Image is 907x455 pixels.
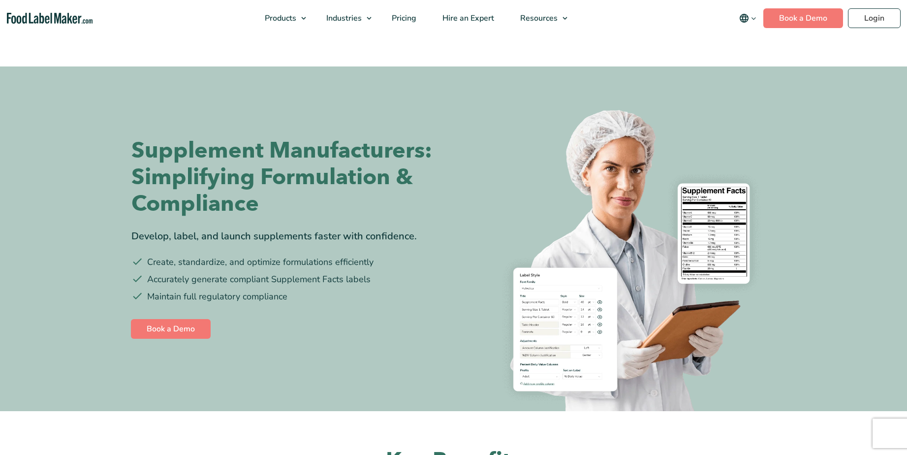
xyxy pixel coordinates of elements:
[517,13,559,24] span: Resources
[131,229,446,244] div: Develop, label, and launch supplements faster with confidence.
[389,13,417,24] span: Pricing
[262,13,297,24] span: Products
[848,8,901,28] a: Login
[131,256,446,269] li: Create, standardize, and optimize formulations efficiently
[763,8,843,28] a: Book a Demo
[131,273,446,286] li: Accurately generate compliant Supplement Facts labels
[131,137,446,217] h1: Supplement Manufacturers: Simplifying Formulation & Compliance
[131,290,446,303] li: Maintain full regulatory compliance
[439,13,495,24] span: Hire an Expert
[323,13,363,24] span: Industries
[131,319,211,339] a: Book a Demo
